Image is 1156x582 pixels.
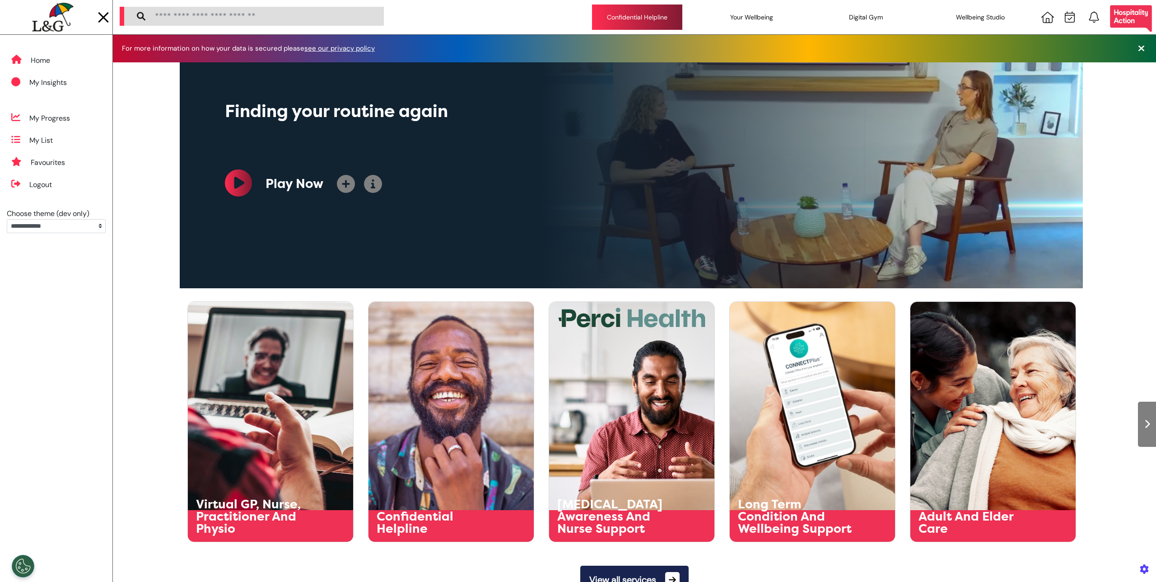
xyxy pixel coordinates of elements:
[592,5,682,30] div: Confidential Helpline
[266,174,323,193] div: Play Now
[7,208,106,219] div: Choose theme (dev only)
[304,44,375,53] a: see our privacy policy
[918,511,1034,535] div: Adult And Elder Care
[738,498,853,535] div: Long Term Condition And Wellbeing Support
[29,113,70,124] div: My Progress
[32,3,73,32] img: company logo
[377,511,492,535] div: Confidential Helpline
[12,555,34,577] button: Open Preferences
[225,99,722,124] div: Finding your routine again
[557,498,673,535] div: [MEDICAL_DATA] Awareness And Nurse Support
[935,5,1025,30] div: Wellbeing Studio
[31,157,65,168] div: Favourites
[29,179,52,190] div: Logout
[122,45,384,52] div: For more information on how your data is secured please
[29,77,67,88] div: My Insights
[196,498,312,535] div: Virtual GP, Nurse, Practitioner And Physio
[706,5,797,30] div: Your Wellbeing
[31,55,50,66] div: Home
[821,5,911,30] div: Digital Gym
[29,135,53,146] div: My List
